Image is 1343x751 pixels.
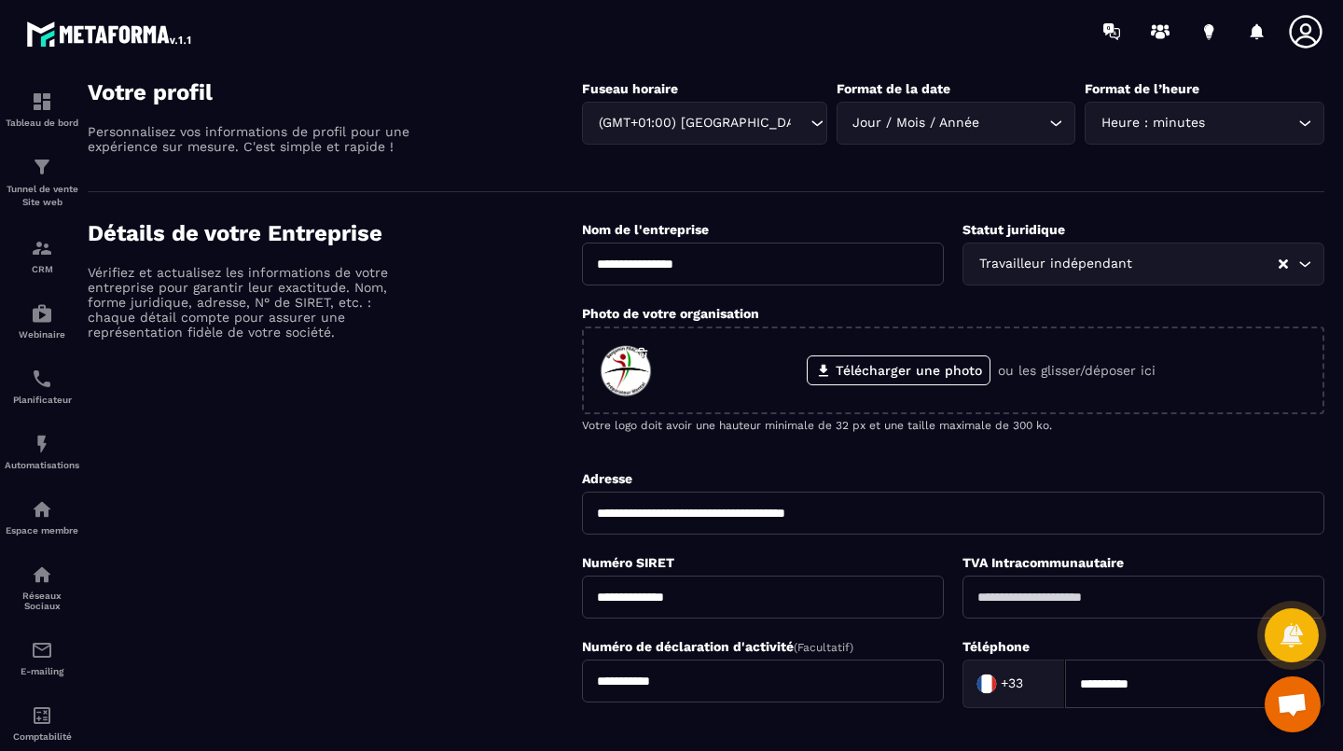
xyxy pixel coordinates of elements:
img: automations [31,498,53,521]
label: Numéro de déclaration d'activité [582,639,853,654]
span: Travailleur indépendant [975,254,1136,274]
input: Search for option [792,113,806,133]
span: (Facultatif) [794,641,853,654]
p: Réseaux Sociaux [5,591,79,611]
a: automationsautomationsAutomatisations [5,419,79,484]
a: formationformationCRM [5,223,79,288]
div: Ouvrir le chat [1265,676,1321,732]
button: Clear Selected [1279,257,1288,271]
label: Photo de votre organisation [582,306,759,321]
div: Search for option [1085,102,1324,145]
span: +33 [1001,675,1023,693]
span: Heure : minutes [1097,113,1209,133]
p: Personnalisez vos informations de profil pour une expérience sur mesure. C'est simple et rapide ! [88,124,414,154]
input: Search for option [1209,113,1294,133]
input: Search for option [984,113,1045,133]
p: Vérifiez et actualisez les informations de votre entreprise pour garantir leur exactitude. Nom, f... [88,265,414,340]
img: social-network [31,563,53,586]
img: logo [26,17,194,50]
label: Statut juridique [962,222,1065,237]
input: Search for option [1136,254,1277,274]
label: Fuseau horaire [582,81,678,96]
img: Country Flag [968,665,1005,702]
img: formation [31,237,53,259]
label: Format de l’heure [1085,81,1199,96]
p: Comptabilité [5,731,79,742]
label: Téléphone [962,639,1030,654]
label: TVA Intracommunautaire [962,555,1124,570]
label: Nom de l'entreprise [582,222,709,237]
p: Tunnel de vente Site web [5,183,79,209]
p: Tableau de bord [5,118,79,128]
h4: Votre profil [88,79,582,105]
a: automationsautomationsEspace membre [5,484,79,549]
img: accountant [31,704,53,727]
img: formation [31,90,53,113]
span: (GMT+01:00) [GEOGRAPHIC_DATA] [594,113,792,133]
a: emailemailE-mailing [5,625,79,690]
div: Search for option [962,660,1065,708]
div: Search for option [582,102,827,145]
p: Votre logo doit avoir une hauteur minimale de 32 px et une taille maximale de 300 ko. [582,419,1324,432]
input: Search for option [1027,670,1045,698]
a: formationformationTunnel de vente Site web [5,142,79,223]
label: Télécharger une photo [807,355,990,385]
img: automations [31,433,53,455]
p: Planificateur [5,395,79,405]
label: Format de la date [837,81,950,96]
p: Automatisations [5,460,79,470]
img: formation [31,156,53,178]
a: automationsautomationsWebinaire [5,288,79,354]
a: schedulerschedulerPlanificateur [5,354,79,419]
p: E-mailing [5,666,79,676]
label: Adresse [582,471,632,486]
h4: Détails de votre Entreprise [88,220,582,246]
div: Search for option [962,243,1324,285]
a: social-networksocial-networkRéseaux Sociaux [5,549,79,625]
div: Search for option [837,102,1076,145]
label: Numéro SIRET [582,555,674,570]
span: Jour / Mois / Année [849,113,984,133]
a: formationformationTableau de bord [5,76,79,142]
img: email [31,639,53,661]
p: CRM [5,264,79,274]
img: automations [31,302,53,325]
p: ou les glisser/déposer ici [998,363,1156,378]
p: Espace membre [5,525,79,535]
p: Webinaire [5,329,79,340]
img: scheduler [31,368,53,390]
